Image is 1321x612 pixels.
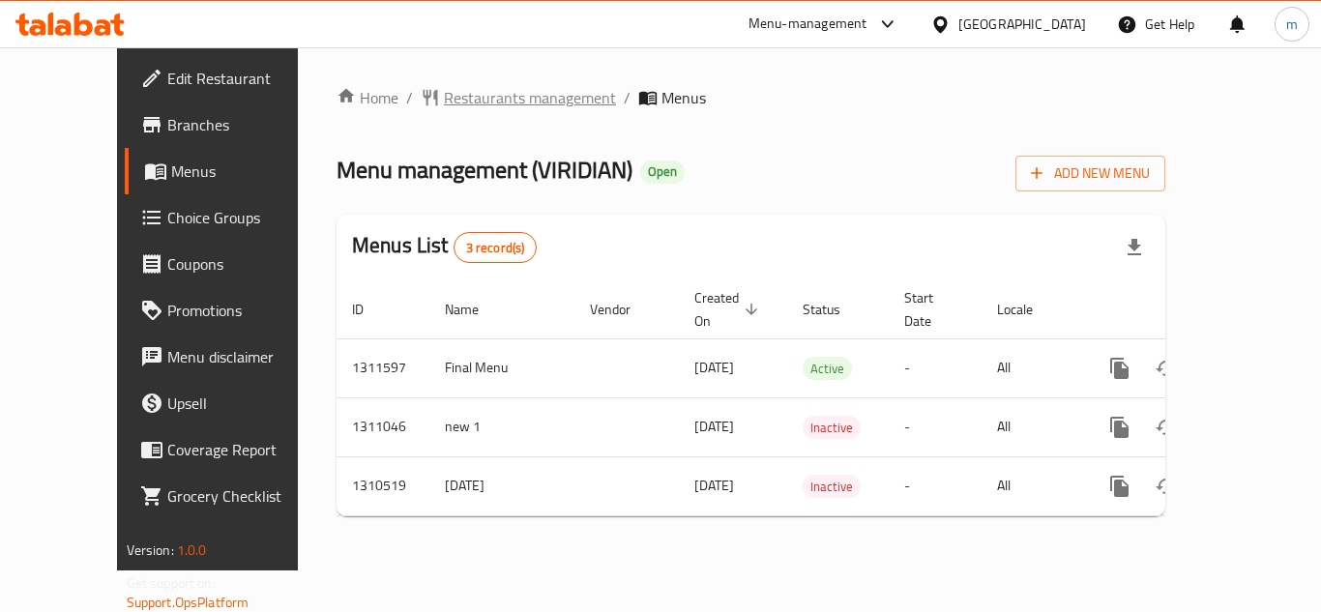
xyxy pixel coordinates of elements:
table: enhanced table [337,280,1298,516]
button: Change Status [1143,463,1189,510]
span: [DATE] [694,473,734,498]
div: [GEOGRAPHIC_DATA] [958,14,1086,35]
span: Status [803,298,866,321]
td: All [982,338,1081,397]
a: Edit Restaurant [125,55,338,102]
th: Actions [1081,280,1298,339]
span: m [1286,14,1298,35]
a: Restaurants management [421,86,616,109]
button: more [1097,345,1143,392]
div: Menu-management [749,13,867,36]
button: Add New Menu [1015,156,1165,191]
div: Total records count [454,232,538,263]
span: Edit Restaurant [167,67,322,90]
td: - [889,456,982,515]
span: Promotions [167,299,322,322]
td: new 1 [429,397,574,456]
span: [DATE] [694,355,734,380]
div: Export file [1111,224,1158,271]
a: Menus [125,148,338,194]
span: Active [803,358,852,380]
span: Inactive [803,417,861,439]
a: Choice Groups [125,194,338,241]
a: Home [337,86,398,109]
span: Restaurants management [444,86,616,109]
span: 3 record(s) [455,239,537,257]
span: Upsell [167,392,322,415]
span: Inactive [803,476,861,498]
span: Locale [997,298,1058,321]
button: Change Status [1143,345,1189,392]
nav: breadcrumb [337,86,1165,109]
td: All [982,397,1081,456]
div: Open [640,160,685,184]
a: Menu disclaimer [125,334,338,380]
span: Menus [661,86,706,109]
span: Grocery Checklist [167,484,322,508]
li: / [406,86,413,109]
span: 1.0.0 [177,538,207,563]
span: Get support on: [127,570,216,596]
div: Inactive [803,475,861,498]
span: ID [352,298,389,321]
button: Change Status [1143,404,1189,451]
li: / [624,86,631,109]
span: Open [640,163,685,180]
div: Inactive [803,416,861,439]
td: 1311046 [337,397,429,456]
button: more [1097,404,1143,451]
td: 1311597 [337,338,429,397]
span: Choice Groups [167,206,322,229]
span: Coverage Report [167,438,322,461]
button: more [1097,463,1143,510]
td: [DATE] [429,456,574,515]
a: Branches [125,102,338,148]
a: Upsell [125,380,338,426]
span: Menu disclaimer [167,345,322,368]
a: Promotions [125,287,338,334]
span: Version: [127,538,174,563]
span: Coupons [167,252,322,276]
span: Add New Menu [1031,161,1150,186]
span: Branches [167,113,322,136]
span: [DATE] [694,414,734,439]
span: Menus [171,160,322,183]
span: Start Date [904,286,958,333]
td: - [889,338,982,397]
a: Coverage Report [125,426,338,473]
td: 1310519 [337,456,429,515]
td: All [982,456,1081,515]
h2: Menus List [352,231,537,263]
a: Coupons [125,241,338,287]
div: Active [803,357,852,380]
span: Name [445,298,504,321]
span: Vendor [590,298,656,321]
td: Final Menu [429,338,574,397]
span: Menu management ( VIRIDIAN ) [337,148,632,191]
a: Grocery Checklist [125,473,338,519]
td: - [889,397,982,456]
span: Created On [694,286,764,333]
